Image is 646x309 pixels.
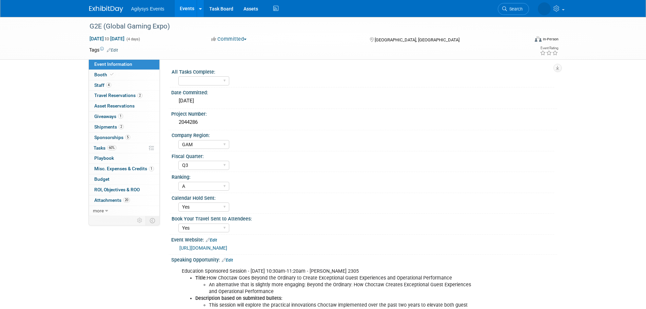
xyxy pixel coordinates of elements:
[94,61,132,67] span: Event Information
[222,258,233,263] a: Edit
[94,114,123,119] span: Giveaways
[172,67,554,75] div: All Tasks Complete:
[89,36,125,42] span: [DATE] [DATE]
[89,185,159,195] a: ROI, Objectives & ROO
[104,36,110,41] span: to
[94,72,115,77] span: Booth
[134,216,146,225] td: Personalize Event Tab Strip
[171,255,557,264] div: Speaking Opportunity:
[107,48,118,53] a: Edit
[94,197,130,203] span: Attachments
[89,46,118,53] td: Tags
[375,37,459,42] span: [GEOGRAPHIC_DATA], [GEOGRAPHIC_DATA]
[209,282,478,295] li: An alternative that is slightly more engaging: Beyond the Ordinary: How Choctaw Creates Exception...
[89,133,159,143] a: Sponsorships5
[93,208,104,213] span: more
[137,93,142,98] span: 2
[535,36,542,42] img: Format-Inperson.png
[118,114,123,119] span: 1
[149,166,154,171] span: 1
[89,59,159,70] a: Event Information
[89,195,159,206] a: Attachments20
[126,37,140,41] span: (4 days)
[94,187,140,192] span: ROI, Objectives & ROO
[94,166,154,171] span: Misc. Expenses & Credits
[176,96,552,106] div: [DATE]
[145,216,159,225] td: Toggle Event Tabs
[89,70,159,80] a: Booth
[94,145,116,151] span: Tasks
[171,109,557,117] div: Project Number:
[89,101,159,111] a: Asset Reservations
[540,46,558,50] div: Event Rating
[206,238,217,243] a: Edit
[195,295,282,301] b: Description based on submitted bullets:
[123,197,130,202] span: 20
[94,124,124,130] span: Shipments
[89,122,159,132] a: Shipments2
[89,164,159,174] a: Misc. Expenses & Credits1
[89,174,159,185] a: Budget
[489,35,559,45] div: Event Format
[119,124,124,129] span: 2
[125,135,130,140] span: 5
[543,37,559,42] div: In-Person
[538,2,551,15] img: Jen Reeves
[172,214,554,222] div: Book Your Travel Sent to Attendees:
[94,155,114,161] span: Playbook
[507,6,523,12] span: Search
[171,235,557,244] div: Event Website:
[195,275,478,282] li: How Choctaw Goes Beyond the Ordinary to Create Exceptional Guest Experiences and Operational Perf...
[106,82,111,88] span: 4
[89,143,159,153] a: Tasks60%
[89,80,159,91] a: Staff4
[94,176,110,182] span: Budget
[172,172,554,180] div: Ranking:
[89,91,159,101] a: Travel Reservations2
[172,151,554,160] div: Fiscal Quarter:
[89,206,159,216] a: more
[179,245,227,251] a: [URL][DOMAIN_NAME]
[172,193,554,201] div: Calendar Hold Sent:
[94,82,111,88] span: Staff
[195,275,207,281] b: Title:
[94,103,135,109] span: Asset Reservations
[131,6,164,12] span: Agilysys Events
[176,117,552,128] div: 2044286
[89,112,159,122] a: Giveaways1
[87,20,519,33] div: G2E (Global Gaming Expo)
[94,135,130,140] span: Sponsorships
[110,73,114,76] i: Booth reservation complete
[107,145,116,150] span: 60%
[172,130,554,139] div: Company Region:
[89,153,159,163] a: Playbook
[89,6,123,13] img: ExhibitDay
[171,88,557,96] div: Date Committed:
[498,3,529,15] a: Search
[94,93,142,98] span: Travel Reservations
[209,36,249,43] button: Committed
